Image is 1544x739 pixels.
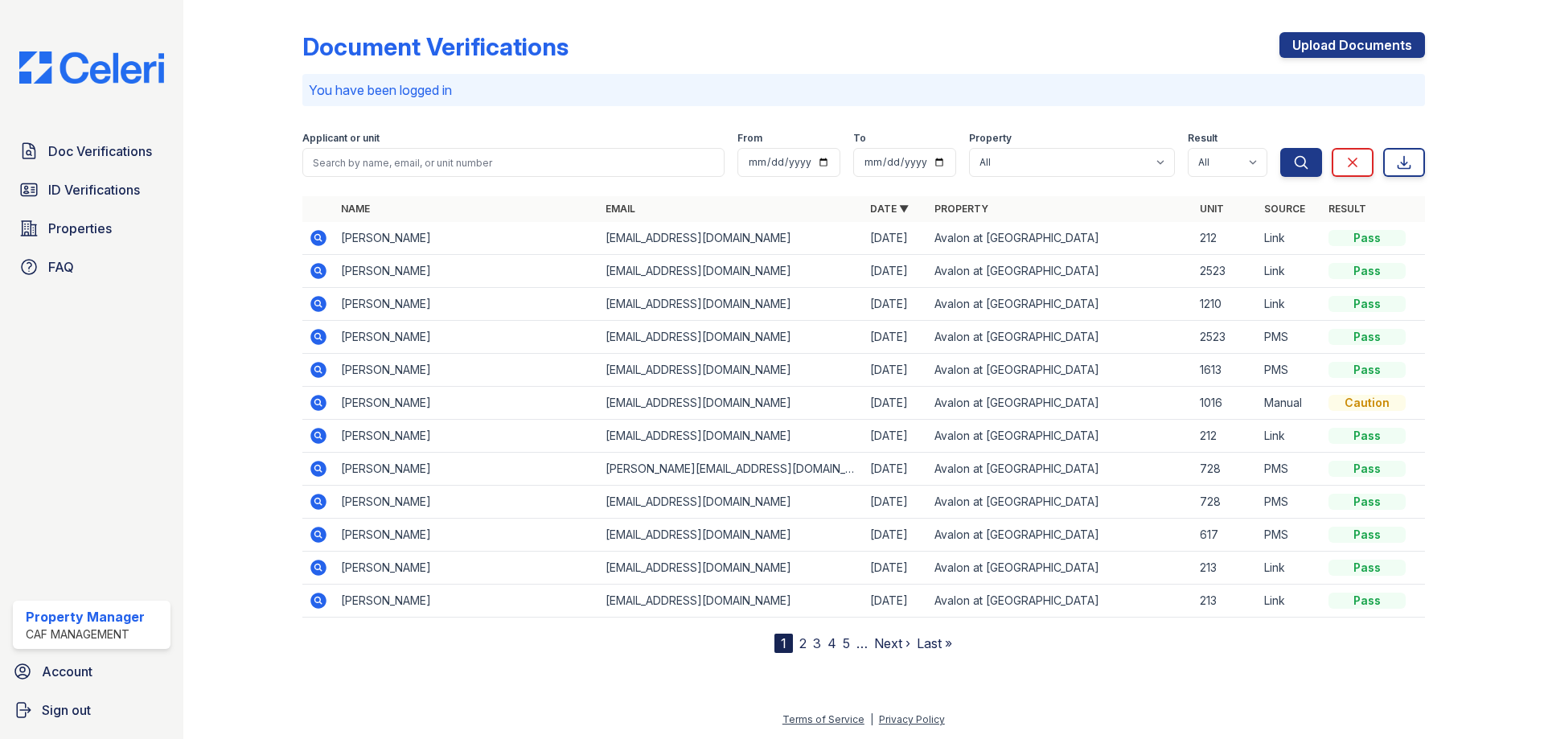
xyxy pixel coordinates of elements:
[1258,321,1322,354] td: PMS
[335,255,599,288] td: [PERSON_NAME]
[928,222,1193,255] td: Avalon at [GEOGRAPHIC_DATA]
[879,713,945,725] a: Privacy Policy
[799,635,807,651] a: 2
[6,51,177,84] img: CE_Logo_Blue-a8612792a0a2168367f1c8372b55b34899dd931a85d93a1a3d3e32e68fde9ad4.png
[335,288,599,321] td: [PERSON_NAME]
[813,635,821,651] a: 3
[928,255,1193,288] td: Avalon at [GEOGRAPHIC_DATA]
[341,203,370,215] a: Name
[864,255,928,288] td: [DATE]
[864,585,928,618] td: [DATE]
[870,203,909,215] a: Date ▼
[599,453,864,486] td: [PERSON_NAME][EMAIL_ADDRESS][DOMAIN_NAME]
[26,626,145,643] div: CAF Management
[1193,222,1258,255] td: 212
[1193,354,1258,387] td: 1613
[1258,453,1322,486] td: PMS
[864,486,928,519] td: [DATE]
[1193,255,1258,288] td: 2523
[969,132,1012,145] label: Property
[335,552,599,585] td: [PERSON_NAME]
[782,713,864,725] a: Terms of Service
[864,420,928,453] td: [DATE]
[335,585,599,618] td: [PERSON_NAME]
[928,453,1193,486] td: Avalon at [GEOGRAPHIC_DATA]
[864,387,928,420] td: [DATE]
[928,519,1193,552] td: Avalon at [GEOGRAPHIC_DATA]
[1193,519,1258,552] td: 617
[1258,354,1322,387] td: PMS
[599,255,864,288] td: [EMAIL_ADDRESS][DOMAIN_NAME]
[1193,420,1258,453] td: 212
[13,174,170,206] a: ID Verifications
[1258,486,1322,519] td: PMS
[1200,203,1224,215] a: Unit
[302,32,569,61] div: Document Verifications
[599,222,864,255] td: [EMAIL_ADDRESS][DOMAIN_NAME]
[48,219,112,238] span: Properties
[864,354,928,387] td: [DATE]
[1328,230,1406,246] div: Pass
[1264,203,1305,215] a: Source
[1328,560,1406,576] div: Pass
[1188,132,1218,145] label: Result
[928,288,1193,321] td: Avalon at [GEOGRAPHIC_DATA]
[934,203,988,215] a: Property
[864,453,928,486] td: [DATE]
[928,321,1193,354] td: Avalon at [GEOGRAPHIC_DATA]
[1193,387,1258,420] td: 1016
[335,222,599,255] td: [PERSON_NAME]
[1328,362,1406,378] div: Pass
[48,257,74,277] span: FAQ
[1258,552,1322,585] td: Link
[599,486,864,519] td: [EMAIL_ADDRESS][DOMAIN_NAME]
[48,180,140,199] span: ID Verifications
[13,135,170,167] a: Doc Verifications
[599,321,864,354] td: [EMAIL_ADDRESS][DOMAIN_NAME]
[599,288,864,321] td: [EMAIL_ADDRESS][DOMAIN_NAME]
[599,519,864,552] td: [EMAIL_ADDRESS][DOMAIN_NAME]
[1258,585,1322,618] td: Link
[864,321,928,354] td: [DATE]
[1258,519,1322,552] td: PMS
[1193,585,1258,618] td: 213
[928,387,1193,420] td: Avalon at [GEOGRAPHIC_DATA]
[1328,203,1366,215] a: Result
[856,634,868,653] span: …
[928,585,1193,618] td: Avalon at [GEOGRAPHIC_DATA]
[1193,552,1258,585] td: 213
[302,148,725,177] input: Search by name, email, or unit number
[335,519,599,552] td: [PERSON_NAME]
[335,486,599,519] td: [PERSON_NAME]
[1193,486,1258,519] td: 728
[26,607,145,626] div: Property Manager
[599,387,864,420] td: [EMAIL_ADDRESS][DOMAIN_NAME]
[309,80,1419,100] p: You have been logged in
[853,132,866,145] label: To
[737,132,762,145] label: From
[827,635,836,651] a: 4
[13,212,170,244] a: Properties
[928,486,1193,519] td: Avalon at [GEOGRAPHIC_DATA]
[606,203,635,215] a: Email
[1258,222,1322,255] td: Link
[599,552,864,585] td: [EMAIL_ADDRESS][DOMAIN_NAME]
[917,635,952,651] a: Last »
[928,552,1193,585] td: Avalon at [GEOGRAPHIC_DATA]
[13,251,170,283] a: FAQ
[1328,461,1406,477] div: Pass
[6,694,177,726] a: Sign out
[335,321,599,354] td: [PERSON_NAME]
[1328,527,1406,543] div: Pass
[928,354,1193,387] td: Avalon at [GEOGRAPHIC_DATA]
[1328,263,1406,279] div: Pass
[864,552,928,585] td: [DATE]
[1328,329,1406,345] div: Pass
[1193,288,1258,321] td: 1210
[335,453,599,486] td: [PERSON_NAME]
[1258,255,1322,288] td: Link
[864,222,928,255] td: [DATE]
[774,634,793,653] div: 1
[599,354,864,387] td: [EMAIL_ADDRESS][DOMAIN_NAME]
